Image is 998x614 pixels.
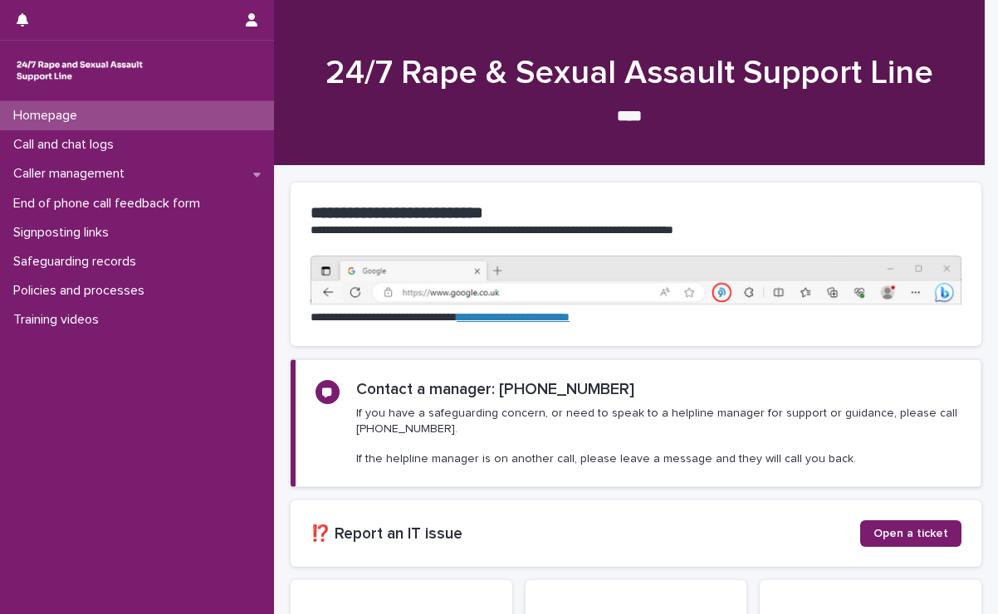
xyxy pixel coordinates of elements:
a: Open a ticket [860,520,961,547]
p: If you have a safeguarding concern, or need to speak to a helpline manager for support or guidanc... [356,406,961,466]
p: Safeguarding records [7,254,149,270]
img: https%3A%2F%2Fcdn.document360.io%2F0deca9d6-0dac-4e56-9e8f-8d9979bfce0e%2FImages%2FDocumentation%... [311,256,961,305]
p: Call and chat logs [7,137,127,153]
h2: ⁉️ Report an IT issue [311,524,860,543]
p: End of phone call feedback form [7,196,213,212]
span: Open a ticket [873,528,948,539]
p: Training videos [7,312,112,328]
p: Homepage [7,108,91,124]
p: Signposting links [7,225,122,241]
p: Caller management [7,166,138,182]
img: rhQMoQhaT3yELyF149Cw [13,54,146,87]
p: Policies and processes [7,283,158,299]
h2: Contact a manager: [PHONE_NUMBER] [356,380,634,399]
h1: 24/7 Rape & Sexual Assault Support Line [291,53,968,93]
